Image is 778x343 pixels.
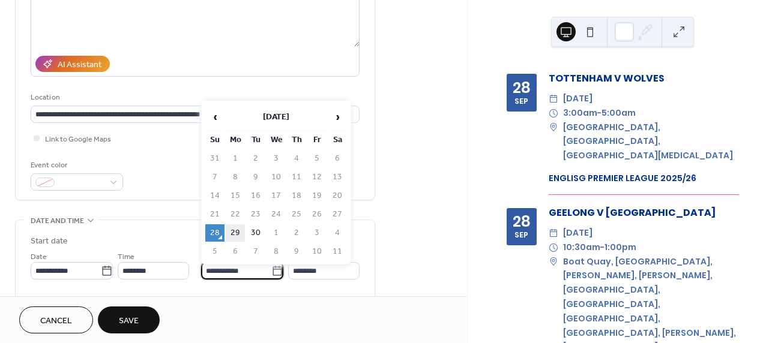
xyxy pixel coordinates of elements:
div: ​ [549,121,558,135]
th: Sa [328,131,347,149]
span: ‹ [206,105,224,129]
td: 12 [307,169,327,186]
span: Date [31,251,47,263]
div: ​ [549,92,558,106]
td: 3 [307,224,327,242]
td: 13 [328,169,347,186]
button: Save [98,306,160,333]
td: 10 [307,243,327,260]
div: 28 [513,214,531,229]
button: Cancel [19,306,93,333]
td: 4 [287,150,306,167]
th: Mo [226,131,245,149]
td: 9 [246,169,265,186]
td: 25 [287,206,306,223]
div: ​ [549,240,558,255]
td: 5 [307,150,327,167]
div: Start date [31,235,68,248]
td: 8 [226,169,245,186]
td: 11 [328,243,347,260]
div: ​ [549,255,558,269]
span: 1:00pm [605,240,636,255]
div: Location [31,91,357,104]
td: 4 [328,224,347,242]
div: Sep [514,98,528,106]
td: 26 [307,206,327,223]
td: 5 [205,243,225,260]
td: 27 [328,206,347,223]
span: Save [119,315,139,327]
td: 9 [287,243,306,260]
td: 31 [205,150,225,167]
td: 1 [226,150,245,167]
td: 2 [287,224,306,242]
span: Link to Google Maps [45,133,111,146]
div: TOTTENHAM V WOLVES [549,71,739,86]
th: Su [205,131,225,149]
span: 5:00am [602,106,636,121]
td: 7 [205,169,225,186]
span: - [600,240,605,255]
td: 7 [246,243,265,260]
th: [DATE] [226,104,327,130]
span: Date and time [31,215,84,227]
span: Time [118,251,134,263]
button: AI Assistant [35,56,110,72]
div: ​ [549,226,558,240]
td: 30 [246,224,265,242]
span: 3:00am [563,106,597,121]
td: 1 [267,224,286,242]
td: 11 [287,169,306,186]
td: 23 [246,206,265,223]
div: AI Assistant [58,59,101,71]
td: 19 [307,187,327,204]
th: We [267,131,286,149]
td: 24 [267,206,286,223]
td: 18 [287,187,306,204]
span: [DATE] [563,92,593,106]
td: 29 [226,224,245,242]
td: 17 [267,187,286,204]
td: 10 [267,169,286,186]
span: Cancel [40,315,72,327]
td: 3 [267,150,286,167]
div: 28 [513,80,531,95]
span: [DATE] [563,226,593,240]
td: 6 [328,150,347,167]
span: - [597,106,602,121]
td: 22 [226,206,245,223]
span: All day [45,295,66,308]
th: Fr [307,131,327,149]
th: Th [287,131,306,149]
td: 16 [246,187,265,204]
td: 20 [328,187,347,204]
div: ​ [549,106,558,121]
span: 10:30am [563,240,600,255]
td: 2 [246,150,265,167]
div: Sep [514,231,528,239]
th: Tu [246,131,265,149]
td: 6 [226,243,245,260]
td: 28 [205,224,225,242]
div: GEELONG V [GEOGRAPHIC_DATA] [549,206,739,220]
div: ENGLISG PREMIER LEAGUE 2025/26 [549,172,739,185]
span: [GEOGRAPHIC_DATA], [GEOGRAPHIC_DATA], [GEOGRAPHIC_DATA][MEDICAL_DATA] [563,121,739,163]
span: › [328,105,346,129]
td: 8 [267,243,286,260]
td: 15 [226,187,245,204]
div: Event color [31,159,121,171]
td: 14 [205,187,225,204]
td: 21 [205,206,225,223]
